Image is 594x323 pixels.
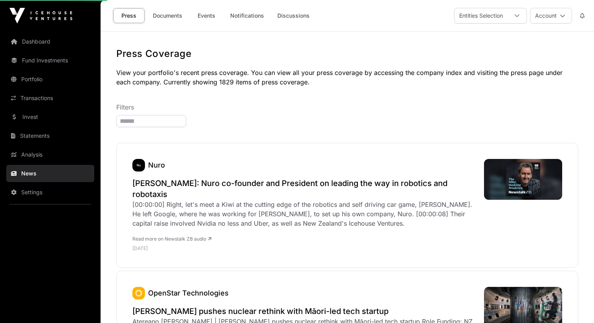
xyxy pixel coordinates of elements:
a: Transactions [6,89,94,107]
a: Dashboard [6,33,94,50]
a: Events [191,8,222,23]
a: OpenStar Technologies [132,287,145,299]
h1: Press Coverage [116,47,578,60]
a: Read more on Newstalk ZB audio [132,236,211,242]
a: Statements [6,127,94,144]
a: [PERSON_NAME]: Nuro co-founder and President on leading the way in robotics and robotaxis [132,178,476,200]
iframe: Chat Widget [555,285,594,323]
a: Press [113,8,145,23]
img: nuro436.png [132,159,145,172]
div: [00:00:00] Right, let's meet a Kiwi at the cutting edge of the robotics and self driving car game... [132,200,476,228]
button: Account [530,8,572,24]
a: OpenStar Technologies [148,289,229,297]
a: [PERSON_NAME] pushes nuclear rethink with Māori-led tech startup [132,306,476,317]
p: View your portfolio's recent press coverage. You can view all your press coverage by accessing th... [116,68,578,87]
a: Analysis [6,146,94,163]
a: Nuro [148,161,165,169]
a: Fund Investments [6,52,94,69]
a: Documents [148,8,187,23]
a: Notifications [225,8,269,23]
p: Filters [116,102,578,112]
a: News [6,165,94,182]
p: [DATE] [132,245,476,252]
a: Invest [6,108,94,126]
div: Entities Selection [455,8,508,23]
img: image.jpg [484,159,562,200]
img: OpenStar.svg [132,287,145,299]
img: Icehouse Ventures Logo [9,8,72,24]
a: Settings [6,184,94,201]
a: Portfolio [6,71,94,88]
a: Discussions [272,8,315,23]
a: Nuro [132,159,145,172]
